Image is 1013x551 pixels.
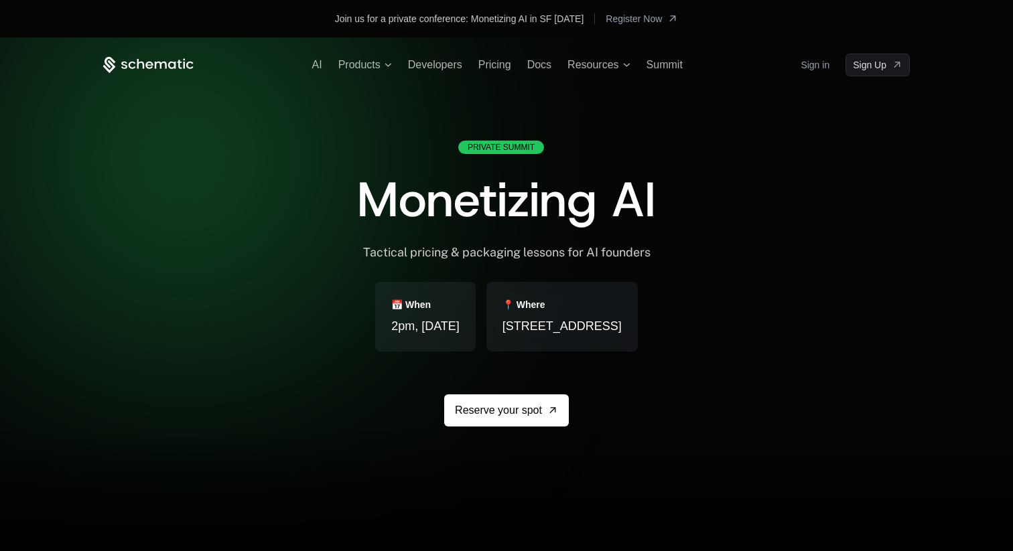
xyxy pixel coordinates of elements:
a: Summit [647,59,683,70]
div: Tactical pricing & packaging lessons for AI founders [363,245,651,260]
div: Private Summit [458,141,544,154]
div: Join us for a private conference: Monetizing AI in SF [DATE] [335,12,584,25]
div: 📍 Where [502,298,545,311]
span: Resources [567,59,618,71]
span: Register Now [606,12,662,25]
a: Pricing [478,59,511,70]
a: Sign in [801,54,829,76]
a: [object Object] [846,54,910,76]
a: AI [312,59,322,70]
span: Monetizing AI [357,167,656,232]
div: 📅 When [391,298,431,311]
span: 2pm, [DATE] [391,317,460,335]
a: Developers [408,59,462,70]
span: [STREET_ADDRESS] [502,317,622,335]
span: Sign Up [853,58,886,72]
span: Products [338,59,381,71]
a: [object Object] [606,8,678,29]
a: Reserve your spot [444,394,569,426]
a: Docs [527,59,551,70]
